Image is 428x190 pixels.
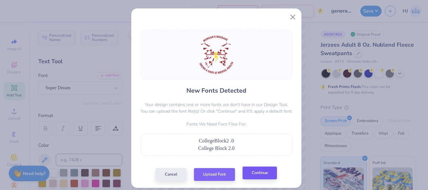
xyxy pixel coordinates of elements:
span: CollegeBlock2 .0 [199,138,234,143]
span: College Block 2.0 [198,146,235,151]
p: Fonts We Need Font Files For: [140,121,293,127]
p: Your design contains one or more fonts we don't have in our Design Tool. You can upload the font ... [140,101,293,115]
button: Continue [243,167,277,179]
h4: New Fonts Detected [186,86,246,95]
button: Cancel [156,168,186,181]
button: Close [287,11,299,23]
button: Upload Font [194,168,235,181]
